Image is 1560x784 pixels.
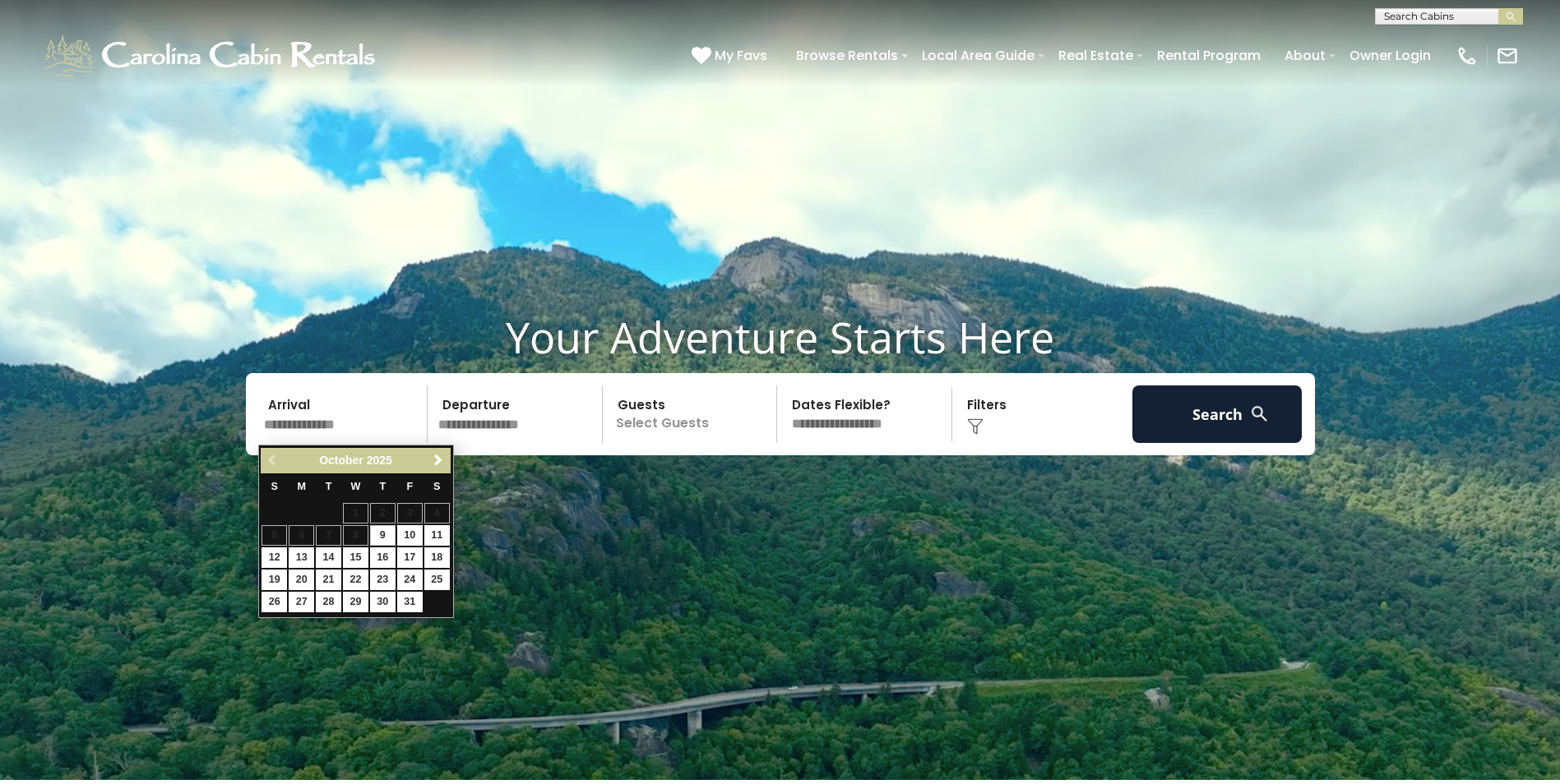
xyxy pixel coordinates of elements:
span: Sunday [271,481,278,492]
a: Next [428,450,449,471]
a: 25 [424,570,450,590]
a: 10 [397,525,423,546]
a: 13 [289,547,314,568]
a: 31 [397,592,423,612]
span: Saturday [433,481,440,492]
a: Owner Login [1341,41,1439,70]
a: 23 [370,570,396,590]
a: 30 [370,592,396,612]
a: 16 [370,547,396,568]
a: Real Estate [1050,41,1141,70]
a: Browse Rentals [788,41,906,70]
a: 19 [262,570,287,590]
span: My Favs [715,45,767,66]
a: 24 [397,570,423,590]
a: About [1276,41,1334,70]
a: 26 [262,592,287,612]
a: 18 [424,547,450,568]
a: 11 [424,525,450,546]
span: Thursday [380,481,387,492]
img: filter--v1.png [967,418,984,435]
a: 17 [397,547,423,568]
a: 29 [343,592,368,612]
a: 22 [343,570,368,590]
h1: Your Adventure Starts Here [12,311,1548,362]
a: My Favs [692,45,771,67]
a: Local Area Guide [914,41,1043,70]
button: Search [1132,385,1303,443]
a: 12 [262,547,287,568]
a: 9 [370,525,396,546]
img: White-1-1-2.png [41,31,382,81]
a: 21 [316,570,341,590]
span: October [319,454,363,467]
img: mail-regular-white.png [1496,44,1519,67]
span: Next [432,454,445,467]
a: Rental Program [1149,41,1269,70]
p: Select Guests [608,385,777,443]
a: 28 [316,592,341,612]
img: search-regular-white.png [1249,404,1270,424]
a: 15 [343,547,368,568]
img: phone-regular-white.png [1456,44,1479,67]
span: Tuesday [326,481,332,492]
span: Friday [406,481,413,492]
a: 27 [289,592,314,612]
a: 14 [316,547,341,568]
span: 2025 [367,454,392,467]
span: Monday [297,481,306,492]
span: Wednesday [351,481,361,492]
a: 20 [289,570,314,590]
